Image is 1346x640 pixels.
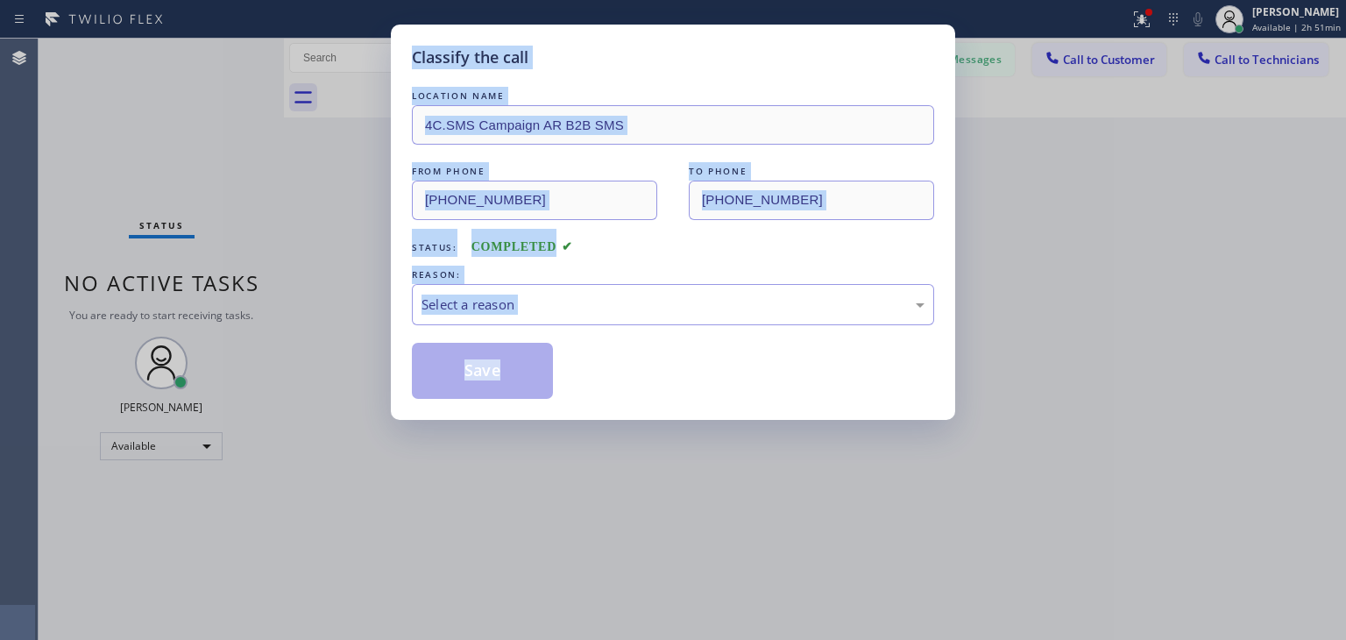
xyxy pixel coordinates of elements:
span: COMPLETED [471,240,573,253]
input: From phone [412,181,657,220]
div: TO PHONE [689,162,934,181]
div: LOCATION NAME [412,87,934,105]
button: Save [412,343,553,399]
input: To phone [689,181,934,220]
span: Status: [412,241,457,253]
div: FROM PHONE [412,162,657,181]
div: REASON: [412,266,934,284]
div: Select a reason [422,295,924,315]
h5: Classify the call [412,46,528,69]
